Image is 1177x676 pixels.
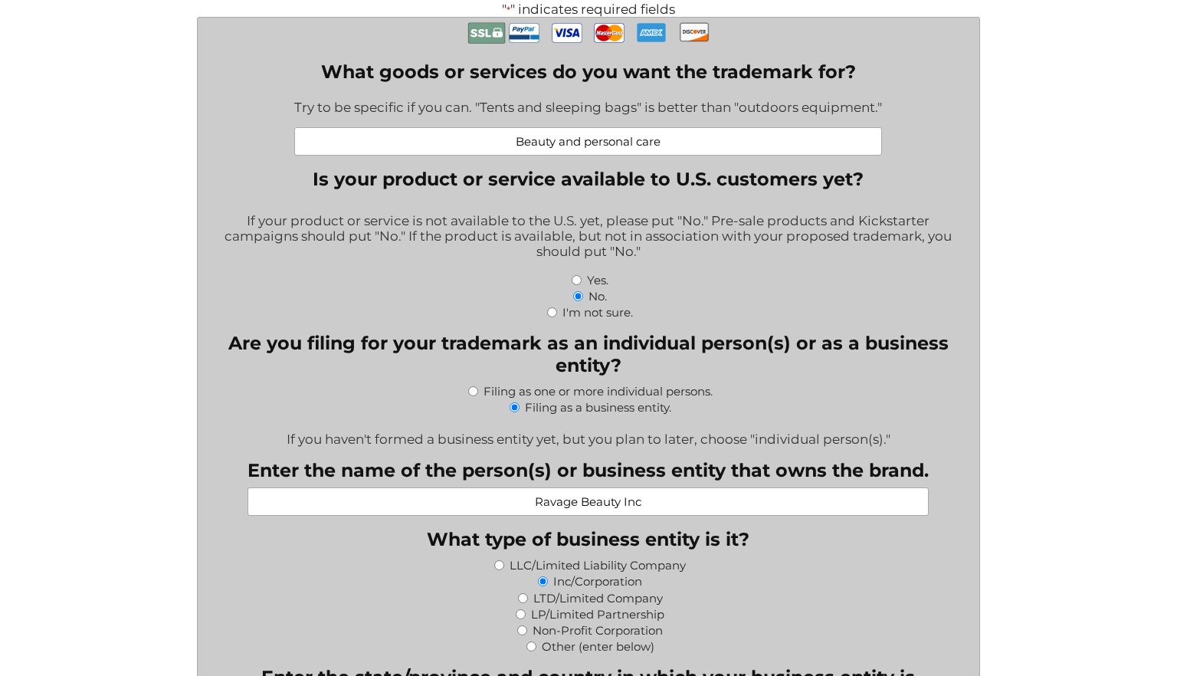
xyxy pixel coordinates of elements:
[553,574,642,589] label: Inc/Corporation
[636,18,667,48] img: AmEx
[588,289,607,304] label: No.
[313,168,864,190] legend: Is your product or service available to U.S. customers yet?
[153,2,1025,17] p: " " indicates required fields
[531,607,664,622] label: LP/Limited Partnership
[587,273,608,287] label: Yes.
[248,459,929,481] label: Enter the name of the person(s) or business entity that owns the brand.
[209,203,969,271] div: If your product or service is not available to the U.S. yet, please put "No." Pre-sale products a...
[248,487,929,516] input: Examples: Jean Doe, TechWorks, Jean Doe and John Dean, etc.
[467,18,506,49] img: Secure Payment with SSL
[294,90,882,127] div: Try to be specific if you can. "Tents and sleeping bags" is better than "outdoors equipment."
[525,400,671,415] label: Filing as a business entity.
[510,558,686,573] label: LLC/Limited Liability Company
[294,61,882,83] label: What goods or services do you want the trademark for?
[533,591,663,605] label: LTD/Limited Company
[427,528,749,550] legend: What type of business entity is it?
[209,332,969,376] legend: Are you filing for your trademark as an individual person(s) or as a business entity?
[209,422,969,447] div: If you haven't formed a business entity yet, but you plan to later, choose "individual person(s)."
[484,384,713,399] label: Filing as one or more individual persons.
[562,305,633,320] label: I'm not sure.
[509,18,539,48] img: PayPal
[552,18,582,48] img: Visa
[679,18,710,47] img: Discover
[594,18,625,48] img: MasterCard
[533,623,663,638] label: Non-Profit Corporation
[542,639,654,654] label: Other (enter below)
[294,127,882,156] input: Examples: Pet leashes; Healthcare consulting; Web-based accounting software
